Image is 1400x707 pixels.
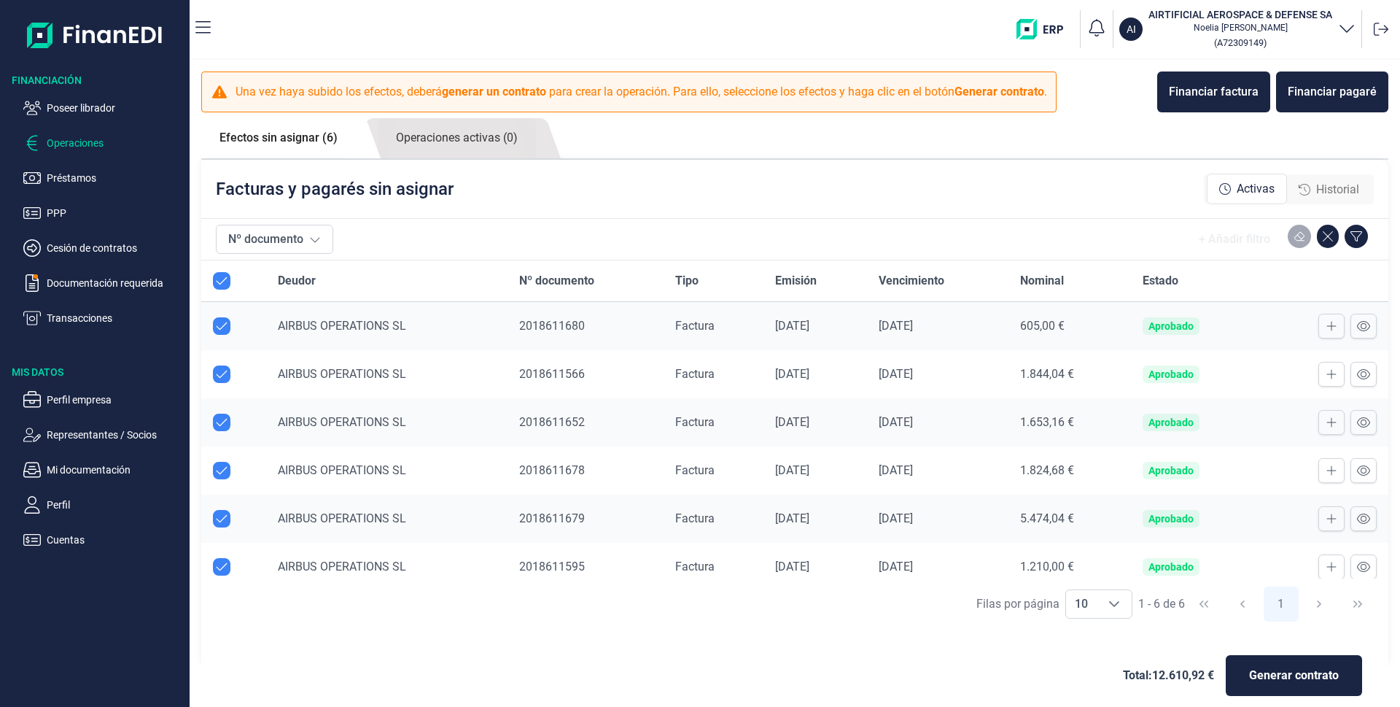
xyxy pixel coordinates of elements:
div: Aprobado [1148,417,1194,428]
p: Préstamos [47,169,184,187]
div: [DATE] [879,415,997,430]
div: Historial [1287,175,1371,204]
p: Mi documentación [47,461,184,479]
span: Estado [1143,272,1178,290]
span: 2018611595 [519,560,585,573]
div: Aprobado [1148,561,1194,573]
div: Row Unselected null [213,462,230,479]
div: Aprobado [1148,320,1194,332]
div: [DATE] [879,560,997,574]
p: Perfil [47,496,184,514]
button: Documentación requerida [23,274,184,292]
p: Operaciones [47,134,184,152]
p: Facturas y pagarés sin asignar [216,177,454,201]
div: Row Unselected null [213,317,230,335]
span: AIRBUS OPERATIONS SL [278,560,406,573]
span: 1 - 6 de 6 [1138,598,1185,610]
img: erp [1016,19,1074,39]
button: Financiar factura [1157,72,1270,112]
img: Logo de aplicación [27,12,163,58]
p: Cesión de contratos [47,239,184,257]
span: AIRBUS OPERATIONS SL [278,415,406,429]
div: Aprobado [1148,513,1194,525]
div: [DATE] [879,463,997,478]
span: Total: 12.610,92 € [1123,667,1214,684]
div: Row Unselected null [213,414,230,431]
span: 10 [1066,590,1097,618]
p: Transacciones [47,309,184,327]
button: First Page [1186,587,1221,622]
button: Page 1 [1264,587,1299,622]
div: 1.844,04 € [1020,367,1120,382]
button: Operaciones [23,134,184,152]
div: Activas [1207,174,1287,204]
div: Choose [1097,590,1132,618]
div: [DATE] [775,463,855,478]
div: 1.210,00 € [1020,560,1120,574]
span: Factura [675,367,715,381]
div: [DATE] [879,367,997,382]
button: Poseer librador [23,99,184,117]
div: 605,00 € [1020,319,1120,333]
span: Deudor [278,272,316,290]
button: Last Page [1340,587,1375,622]
p: AI [1127,22,1136,36]
div: Aprobado [1148,465,1194,476]
span: AIRBUS OPERATIONS SL [278,367,406,381]
button: Representantes / Socios [23,426,184,444]
span: Activas [1237,180,1275,198]
button: AIAIRTIFICIAL AEROSPACE & DEFENSE SANoelia [PERSON_NAME](A72309149) [1119,7,1356,51]
div: [DATE] [775,319,855,333]
button: Perfil [23,496,184,514]
div: [DATE] [879,319,997,333]
button: Previous Page [1225,587,1260,622]
p: PPP [47,204,184,222]
span: 2018611652 [519,415,585,429]
div: 1.824,68 € [1020,463,1120,478]
a: Operaciones activas (0) [378,118,536,158]
p: Representantes / Socios [47,426,184,444]
div: Filas por página [976,595,1059,613]
span: 2018611680 [519,319,585,333]
button: Financiar pagaré [1276,72,1388,112]
span: Historial [1316,181,1359,198]
button: Cuentas [23,531,184,549]
p: Una vez haya subido los efectos, deberá para crear la operación. Para ello, seleccione los efecto... [236,83,1047,101]
span: Nominal [1020,272,1064,290]
div: Aprobado [1148,368,1194,380]
button: Next Page [1302,587,1337,622]
div: [DATE] [775,560,855,574]
button: Generar contrato [1226,655,1362,696]
span: Factura [675,511,715,525]
span: AIRBUS OPERATIONS SL [278,463,406,477]
p: Perfil empresa [47,391,184,409]
div: 5.474,04 € [1020,511,1120,526]
span: Factura [675,560,715,573]
div: 1.653,16 € [1020,415,1120,430]
span: AIRBUS OPERATIONS SL [278,511,406,525]
div: Row Unselected null [213,510,230,528]
div: Financiar factura [1169,83,1259,101]
b: generar un contrato [442,85,546,98]
button: Transacciones [23,309,184,327]
a: Efectos sin asignar (6) [201,118,356,158]
div: Financiar pagaré [1288,83,1377,101]
span: Nº documento [519,272,594,290]
p: Noelia [PERSON_NAME] [1148,22,1332,34]
h3: AIRTIFICIAL AEROSPACE & DEFENSE SA [1148,7,1332,22]
span: Tipo [675,272,699,290]
span: Factura [675,463,715,477]
button: Cesión de contratos [23,239,184,257]
button: Perfil empresa [23,391,184,409]
span: Factura [675,415,715,429]
button: Mi documentación [23,461,184,479]
span: Vencimiento [879,272,944,290]
p: Cuentas [47,531,184,549]
span: Generar contrato [1249,667,1339,684]
div: Row Unselected null [213,558,230,576]
div: [DATE] [775,367,855,382]
div: All items selected [213,272,230,290]
div: [DATE] [775,511,855,526]
span: 2018611678 [519,463,585,477]
b: Generar contrato [954,85,1044,98]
